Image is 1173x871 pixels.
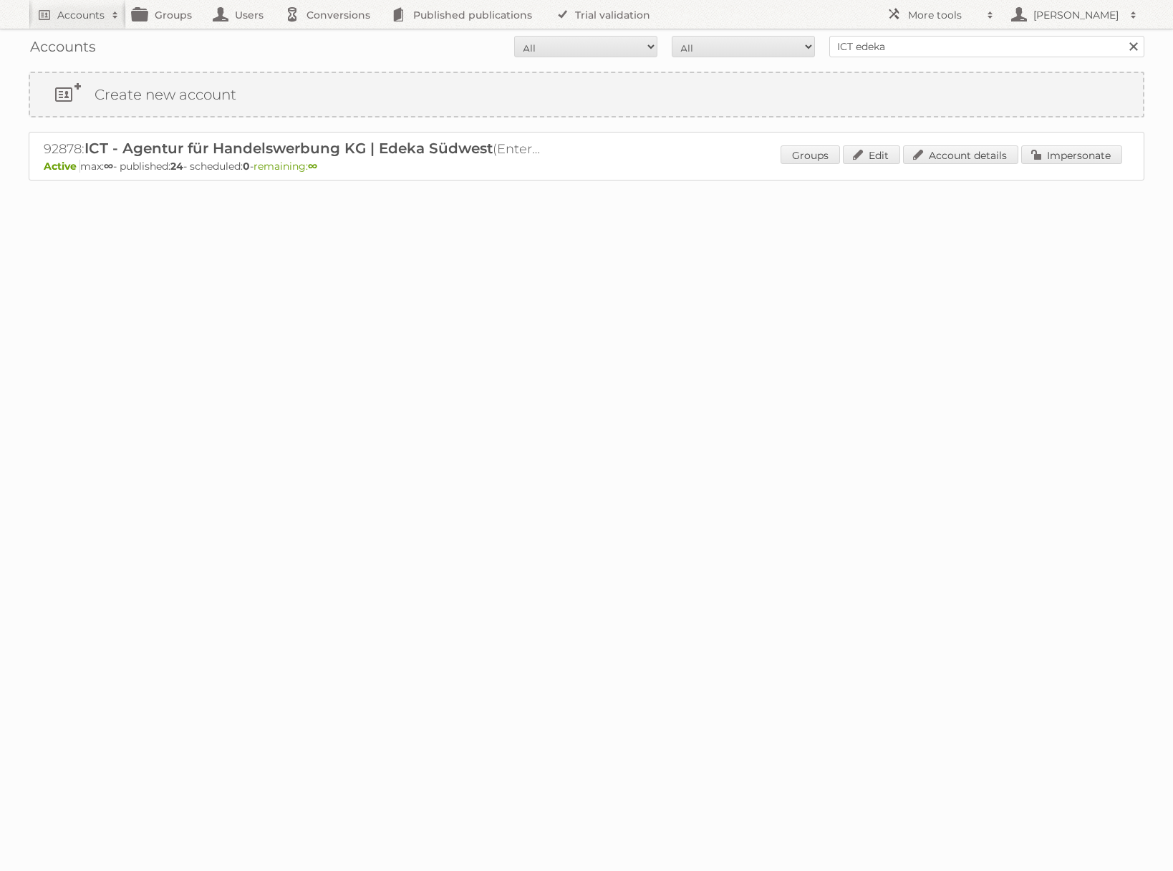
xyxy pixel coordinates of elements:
[908,8,980,22] h2: More tools
[243,160,250,173] strong: 0
[44,140,545,158] h2: 92878: (Enterprise ∞) - TRIAL
[44,160,80,173] span: Active
[44,160,1129,173] p: max: - published: - scheduled: -
[781,145,840,164] a: Groups
[104,160,113,173] strong: ∞
[254,160,317,173] span: remaining:
[170,160,183,173] strong: 24
[57,8,105,22] h2: Accounts
[903,145,1018,164] a: Account details
[308,160,317,173] strong: ∞
[843,145,900,164] a: Edit
[85,140,493,157] span: ICT - Agentur für Handelswerbung KG | Edeka Südwest
[30,73,1143,116] a: Create new account
[1021,145,1122,164] a: Impersonate
[1030,8,1123,22] h2: [PERSON_NAME]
